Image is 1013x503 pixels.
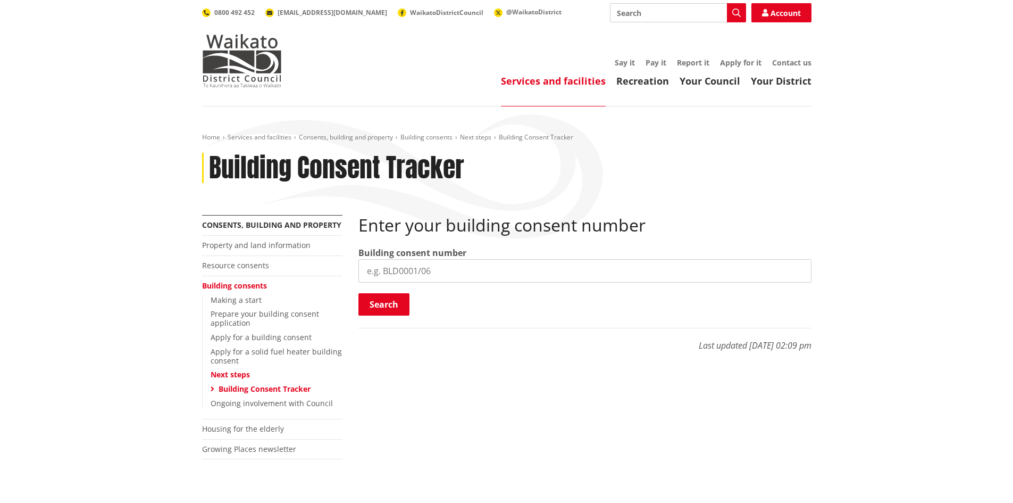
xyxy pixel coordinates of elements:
[299,133,393,142] a: Consents, building and property
[751,3,811,22] a: Account
[214,8,255,17] span: 0800 492 452
[358,259,811,283] input: e.g. BLD0001/06
[616,75,669,87] a: Recreation
[202,133,220,142] a: Home
[202,444,296,454] a: Growing Places newsletter
[400,133,453,142] a: Building consents
[358,246,466,259] label: Building consent number
[964,458,1002,497] iframe: Messenger Launcher
[211,295,262,305] a: Making a start
[211,347,342,366] a: Apply for a solid fuel heater building consent​
[211,332,312,342] a: Apply for a building consent
[772,57,811,68] a: Contact us
[398,8,483,17] a: WaikatoDistrictCouncil
[506,7,562,17] span: @WaikatoDistrict
[228,133,291,142] a: Services and facilities
[202,281,267,291] a: Building consents
[720,57,761,68] a: Apply for it
[202,8,255,17] a: 0800 492 452
[202,133,811,142] nav: breadcrumb
[265,8,387,17] a: [EMAIL_ADDRESS][DOMAIN_NAME]
[410,8,483,17] span: WaikatoDistrictCouncil
[202,424,284,434] a: Housing for the elderly
[211,309,319,328] a: Prepare your building consent application
[751,75,811,87] a: Your District
[610,3,746,22] input: Search input
[680,75,740,87] a: Your Council
[501,75,606,87] a: Services and facilities
[499,133,573,142] span: Building Consent Tracker
[202,260,269,270] a: Resource consents
[202,240,311,250] a: Property and land information
[278,8,387,17] span: [EMAIL_ADDRESS][DOMAIN_NAME]
[211,398,333,408] a: Ongoing involvement with Council
[358,293,409,316] button: Search
[615,57,635,68] a: Say it
[358,215,811,235] h2: Enter your building consent number
[494,7,562,17] a: @WaikatoDistrict
[202,34,282,87] img: Waikato District Council - Te Kaunihera aa Takiwaa o Waikato
[202,220,341,230] a: Consents, building and property
[209,153,464,184] h1: Building Consent Tracker
[211,369,250,380] a: Next steps
[460,133,491,142] a: Next steps
[219,384,311,394] a: Building Consent Tracker
[677,57,709,68] a: Report it
[646,57,666,68] a: Pay it
[358,328,811,352] p: Last updated [DATE] 02:09 pm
